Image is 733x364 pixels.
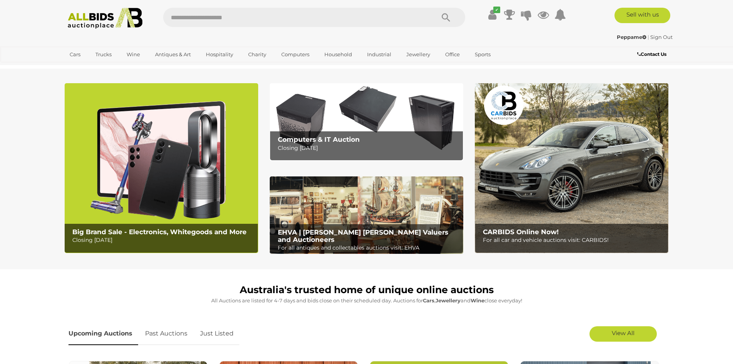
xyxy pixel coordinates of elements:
h1: Australia's trusted home of unique online auctions [68,285,665,295]
a: EHVA | Evans Hastings Valuers and Auctioneers EHVA | [PERSON_NAME] [PERSON_NAME] Valuers and Auct... [270,176,463,254]
a: [GEOGRAPHIC_DATA] [65,61,129,74]
a: Hospitality [201,48,238,61]
i: ✔ [493,7,500,13]
p: All Auctions are listed for 4-7 days and bids close on their scheduled day. Auctions for , and cl... [68,296,665,305]
a: Sell with us [614,8,670,23]
a: Computers & IT Auction Computers & IT Auction Closing [DATE] [270,83,463,161]
strong: Wine [471,297,484,304]
a: Cars [65,48,85,61]
img: Computers & IT Auction [270,83,463,161]
a: Upcoming Auctions [68,322,138,345]
a: ✔ [487,8,498,22]
p: For all car and vehicle auctions visit: CARBIDS! [483,235,664,245]
img: EHVA | Evans Hastings Valuers and Auctioneers [270,176,463,254]
a: Computers [276,48,314,61]
a: View All [589,326,657,342]
span: | [648,34,649,40]
strong: Jewellery [436,297,461,304]
b: Big Brand Sale - Electronics, Whitegoods and More [72,228,247,236]
a: Jewellery [401,48,435,61]
a: Big Brand Sale - Electronics, Whitegoods and More Big Brand Sale - Electronics, Whitegoods and Mo... [65,83,258,253]
a: Trucks [90,48,117,61]
strong: Cars [423,297,434,304]
b: EHVA | [PERSON_NAME] [PERSON_NAME] Valuers and Auctioneers [278,228,448,243]
a: Just Listed [194,322,239,345]
a: Charity [243,48,271,61]
img: Big Brand Sale - Electronics, Whitegoods and More [65,83,258,253]
a: Antiques & Art [150,48,196,61]
img: CARBIDS Online Now! [475,83,668,253]
span: View All [612,329,634,337]
a: Wine [122,48,145,61]
p: Closing [DATE] [72,235,254,245]
b: Contact Us [637,51,666,57]
img: Allbids.com.au [63,8,147,29]
b: CARBIDS Online Now! [483,228,559,236]
button: Search [427,8,465,27]
a: Industrial [362,48,396,61]
p: Closing [DATE] [278,143,459,153]
a: Contact Us [637,50,668,59]
a: Sign Out [650,34,673,40]
p: For all antiques and collectables auctions visit: EHVA [278,243,459,253]
strong: Peppame [617,34,646,40]
a: Past Auctions [139,322,193,345]
a: Office [440,48,465,61]
a: Peppame [617,34,648,40]
a: Sports [470,48,496,61]
a: CARBIDS Online Now! CARBIDS Online Now! For all car and vehicle auctions visit: CARBIDS! [475,83,668,253]
a: Household [319,48,357,61]
b: Computers & IT Auction [278,136,360,143]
